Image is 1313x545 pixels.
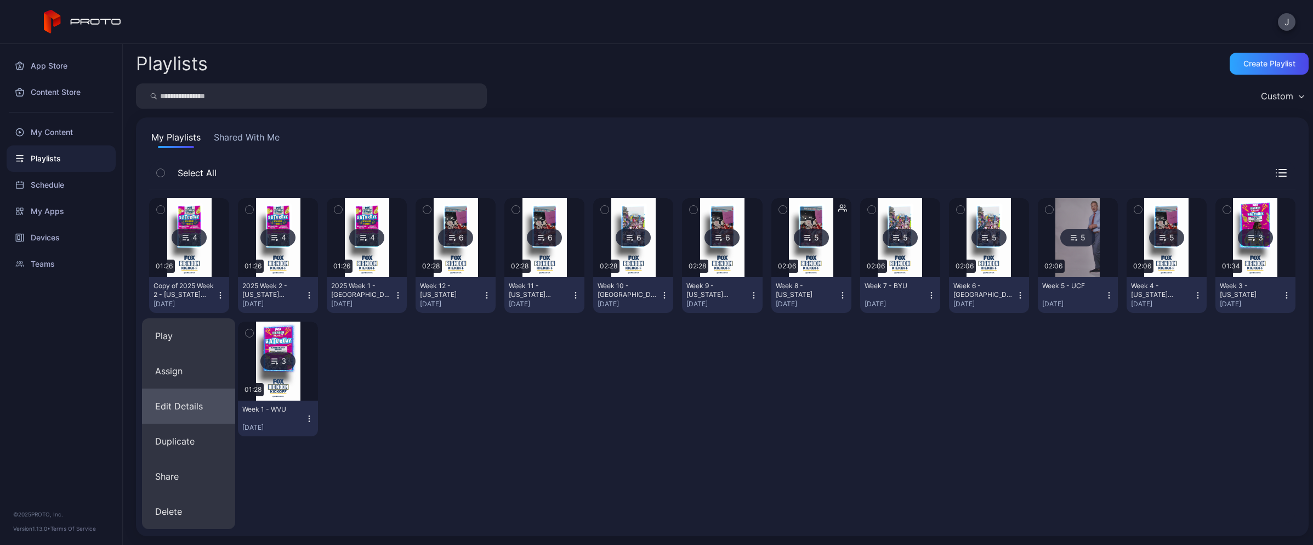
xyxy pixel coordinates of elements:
div: 5 [971,229,1007,246]
button: Week 8 - [US_STATE][DATE] [771,277,851,313]
div: 01:26 [242,260,264,273]
button: Week 7 - BYU[DATE] [860,277,940,313]
button: My Playlists [149,131,203,148]
button: J [1278,13,1295,31]
a: Devices [7,224,116,251]
div: 6 [527,229,562,246]
button: Week 3 - [US_STATE][DATE] [1215,277,1295,313]
button: Duplicate [142,424,235,459]
div: 02:06 [1042,260,1065,273]
div: 02:28 [686,260,708,273]
button: Week 1 - WVU[DATE] [238,401,318,436]
button: Play [142,318,235,353]
span: Version 1.13.0 • [13,525,50,532]
div: 01:34 [1220,260,1242,273]
button: Share [142,459,235,494]
button: Week 4 - [US_STATE][GEOGRAPHIC_DATA][DATE] [1127,277,1207,313]
div: 4 [349,229,384,246]
button: Delete [142,494,235,529]
div: Week 10 - Penn State [598,282,658,299]
div: 01:26 [154,260,175,273]
div: Create Playlist [1243,59,1295,68]
div: © 2025 PROTO, Inc. [13,510,109,519]
div: 01:28 [242,383,264,396]
button: Create Playlist [1230,53,1309,75]
div: [DATE] [242,300,305,308]
div: 6 [438,229,473,246]
div: [DATE] [331,300,394,308]
div: [DATE] [1220,300,1282,308]
div: 02:28 [420,260,442,273]
div: 5 [1060,229,1095,246]
div: Week 7 - BYU [865,282,925,290]
div: Week 1 - WVU [242,405,303,414]
div: Playlists [7,145,116,172]
a: My Content [7,119,116,145]
div: 3 [1238,229,1273,246]
div: 02:28 [598,260,619,273]
div: Copy of 2025 Week 2 - Iowa State [154,282,214,299]
div: 6 [704,229,740,246]
div: 5 [883,229,918,246]
button: Week 10 - [GEOGRAPHIC_DATA][DATE] [593,277,673,313]
div: 02:28 [509,260,531,273]
div: [DATE] [865,300,927,308]
div: 5 [1149,229,1184,246]
div: Week 6 - Penn State [953,282,1014,299]
div: 02:06 [865,260,887,273]
div: [DATE] [1042,300,1105,308]
div: 4 [260,229,295,246]
button: Week 5 - UCF[DATE] [1038,277,1118,313]
button: Week 12 - [US_STATE][DATE] [416,277,496,313]
div: [DATE] [776,300,838,308]
button: Week 11 - [US_STATE][GEOGRAPHIC_DATA][DATE] [504,277,584,313]
a: App Store [7,53,116,79]
div: [DATE] [598,300,660,308]
div: Week 5 - UCF [1042,282,1102,290]
div: Week 4 - Ohio State [1131,282,1191,299]
div: 3 [260,352,295,370]
div: [DATE] [686,300,749,308]
div: 5 [794,229,829,246]
div: [DATE] [242,423,305,432]
button: Shared With Me [212,131,282,148]
div: [DATE] [1131,300,1193,308]
div: 6 [616,229,651,246]
div: [DATE] [420,300,482,308]
h2: Playlists [136,54,208,74]
div: Week 3 - Wisconsin [1220,282,1280,299]
button: 2025 Week 2 - [US_STATE][GEOGRAPHIC_DATA][DATE] [238,277,318,313]
button: Custom [1255,83,1309,109]
div: Week 12 - Colorado [420,282,480,299]
div: 4 [172,229,207,246]
div: 2025 Week 2 - Iowa State [242,282,303,299]
div: 02:06 [776,260,798,273]
div: 02:06 [1131,260,1153,273]
div: [DATE] [509,300,571,308]
a: My Apps [7,198,116,224]
span: Select All [172,166,217,179]
div: Custom [1261,91,1293,102]
button: Assign [142,353,235,389]
div: 02:06 [953,260,976,273]
button: 2025 Week 1 - [GEOGRAPHIC_DATA][DATE] [327,277,407,313]
a: Terms Of Service [50,525,96,532]
button: Week 9 - [US_STATE][GEOGRAPHIC_DATA][DATE] [682,277,762,313]
button: Edit Details [142,389,235,424]
div: [DATE] [953,300,1016,308]
a: Teams [7,251,116,277]
div: 01:26 [331,260,353,273]
a: Schedule [7,172,116,198]
a: Content Store [7,79,116,105]
div: Week 11 - Texas Tech [509,282,569,299]
button: Week 6 - [GEOGRAPHIC_DATA][DATE] [949,277,1029,313]
div: 2025 Week 1 - OSU [331,282,391,299]
div: Week 9 - Ohio State [686,282,747,299]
